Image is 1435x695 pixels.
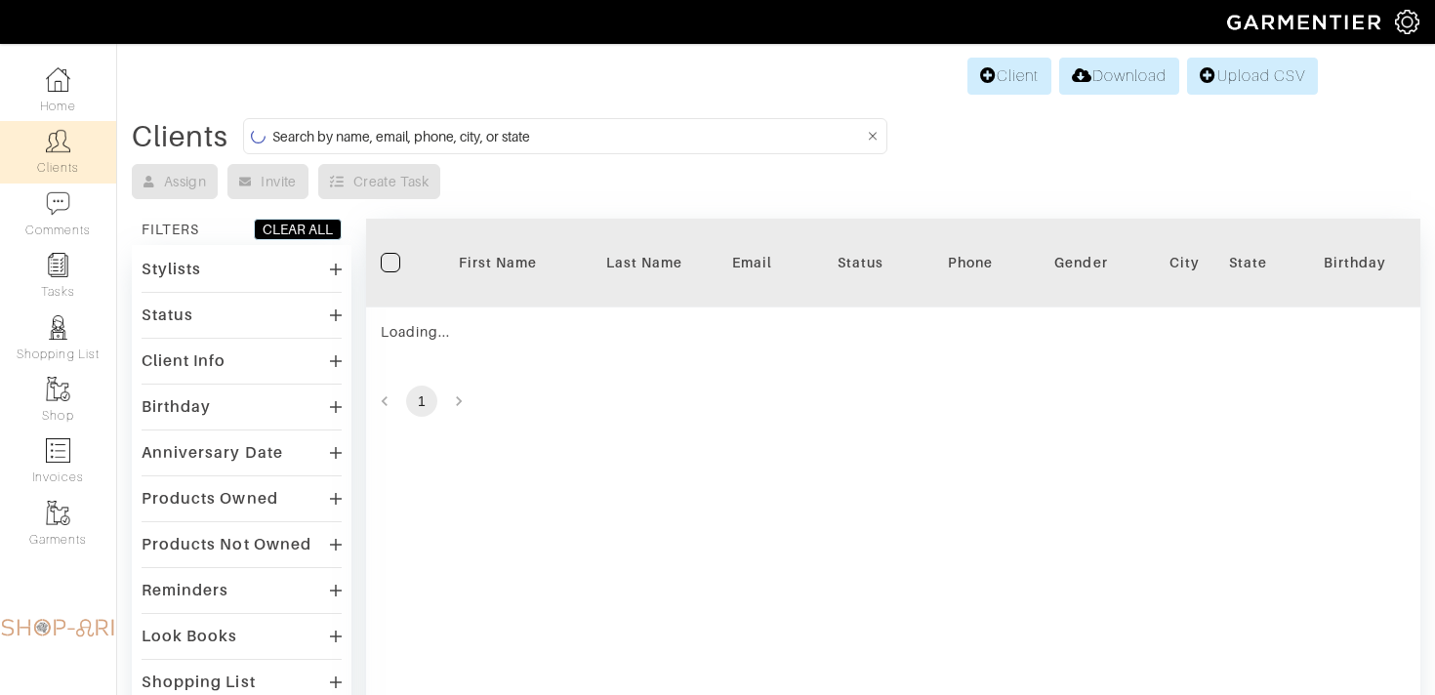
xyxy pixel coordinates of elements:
[46,253,70,277] img: reminder-icon-8004d30b9f0a5d33ae49ab947aed9ed385cf756f9e5892f1edd6e32f2345188e.png
[46,129,70,153] img: clients-icon-6bae9207a08558b7cb47a8932f037763ab4055f8c8b6bfacd5dc20c3e0201464.png
[142,306,193,325] div: Status
[586,253,703,272] div: Last Name
[1023,253,1140,272] div: Gender
[142,489,278,509] div: Products Owned
[254,219,342,240] button: CLEAR ALL
[142,673,256,692] div: Shopping List
[142,260,201,279] div: Stylists
[46,191,70,216] img: comment-icon-a0a6a9ef722e966f86d9cbdc48e553b5cf19dbc54f86b18d962a5391bc8f6eb6.png
[132,127,228,146] div: Clients
[1217,5,1395,39] img: garmentier-logo-header-white-b43fb05a5012e4ada735d5af1a66efaba907eab6374d6393d1fbf88cb4ef424d.png
[46,438,70,463] img: orders-icon-0abe47150d42831381b5fb84f609e132dff9fe21cb692f30cb5eec754e2cba89.png
[967,58,1051,95] a: Client
[439,253,556,272] div: First Name
[46,67,70,92] img: dashboard-icon-dbcd8f5a0b271acd01030246c82b418ddd0df26cd7fceb0bd07c9910d44c42f6.png
[801,253,919,272] div: Status
[787,219,933,307] th: Toggle SortBy
[272,124,864,148] input: Search by name, email, phone, city, or state
[142,397,211,417] div: Birthday
[1395,10,1419,34] img: gear-icon-white-bd11855cb880d31180b6d7d6211b90ccbf57a29d726f0c71d8c61bd08dd39cc2.png
[948,253,993,272] div: Phone
[46,501,70,525] img: garments-icon-b7da505a4dc4fd61783c78ac3ca0ef83fa9d6f193b1c9dc38574b1d14d53ca28.png
[1282,219,1428,307] th: Toggle SortBy
[571,219,717,307] th: Toggle SortBy
[1187,58,1318,95] a: Upload CSV
[142,535,311,554] div: Products Not Owned
[406,386,437,417] button: page 1
[366,386,1420,417] nav: pagination navigation
[142,581,228,600] div: Reminders
[46,315,70,340] img: stylists-icon-eb353228a002819b7ec25b43dbf5f0378dd9e0616d9560372ff212230b889e62.png
[142,220,199,239] div: FILTERS
[142,627,238,646] div: Look Books
[142,351,226,371] div: Client Info
[1229,253,1267,272] div: State
[1296,253,1414,272] div: Birthday
[1059,58,1179,95] a: Download
[425,219,571,307] th: Toggle SortBy
[142,443,283,463] div: Anniversary Date
[381,322,772,342] div: Loading...
[732,253,772,272] div: Email
[1169,253,1200,272] div: City
[1008,219,1155,307] th: Toggle SortBy
[46,377,70,401] img: garments-icon-b7da505a4dc4fd61783c78ac3ca0ef83fa9d6f193b1c9dc38574b1d14d53ca28.png
[263,220,333,239] div: CLEAR ALL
